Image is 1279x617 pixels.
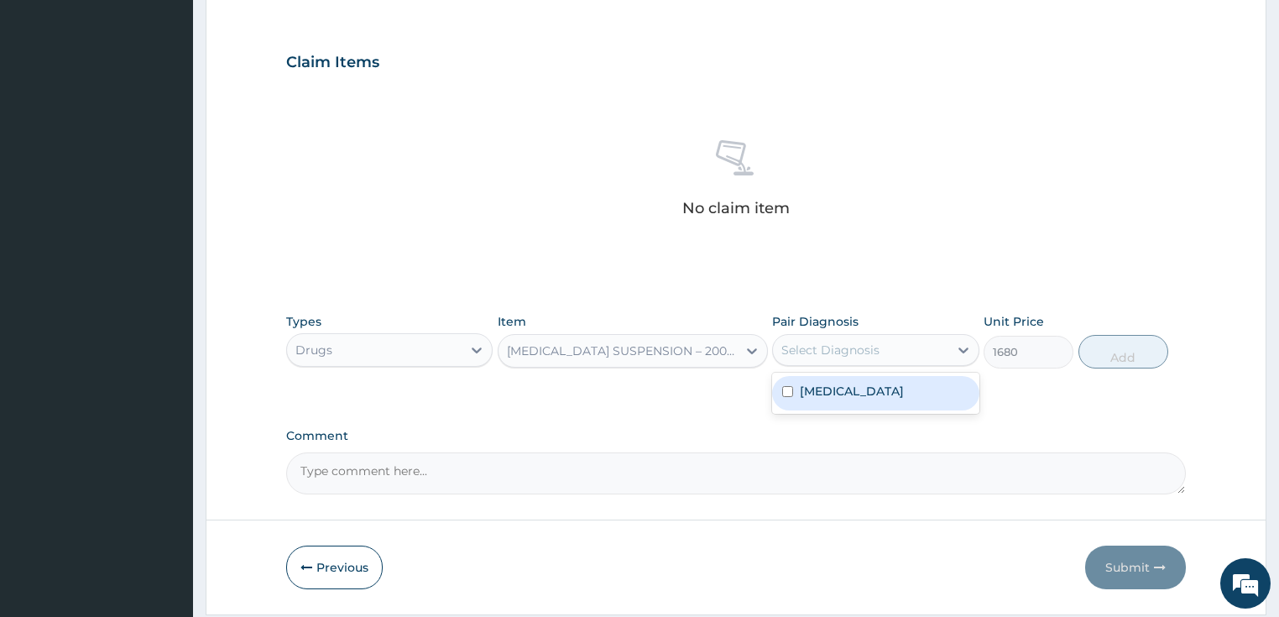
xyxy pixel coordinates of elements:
[8,426,320,485] textarea: Type your message and hit 'Enter'
[275,8,316,49] div: Minimize live chat window
[772,313,859,330] label: Pair Diagnosis
[507,342,739,359] div: [MEDICAL_DATA] SUSPENSION – 200MLS (GESTID BIG )
[682,200,790,217] p: No claim item
[286,546,383,589] button: Previous
[781,342,880,358] div: Select Diagnosis
[87,94,282,116] div: Chat with us now
[984,313,1044,330] label: Unit Price
[286,429,1187,443] label: Comment
[498,313,526,330] label: Item
[97,196,232,365] span: We're online!
[286,54,379,72] h3: Claim Items
[295,342,332,358] div: Drugs
[800,383,904,400] label: [MEDICAL_DATA]
[1078,335,1168,369] button: Add
[31,84,68,126] img: d_794563401_company_1708531726252_794563401
[1085,546,1186,589] button: Submit
[286,315,321,329] label: Types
